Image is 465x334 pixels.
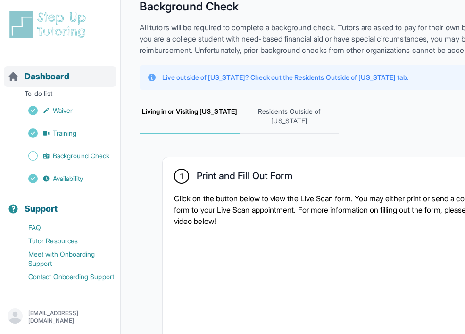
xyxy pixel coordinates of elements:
span: Support [25,202,58,215]
a: FAQ [8,221,120,234]
p: To-do list [4,89,116,102]
a: Availability [8,172,120,185]
h2: Print and Fill Out Form [197,170,292,185]
span: Living in or Visiting [US_STATE] [140,99,240,134]
button: Support [4,187,116,219]
a: Dashboard [8,70,69,83]
a: Waiver [8,104,120,117]
span: Residents Outside of [US_STATE] [240,99,340,134]
img: logo [8,9,91,40]
a: Tutor Resources [8,234,120,248]
button: [EMAIL_ADDRESS][DOMAIN_NAME] [8,308,113,325]
p: [EMAIL_ADDRESS][DOMAIN_NAME] [28,309,113,325]
button: Dashboard [4,55,116,87]
a: Contact Onboarding Support [8,270,120,283]
span: Background Check [53,151,109,161]
span: Waiver [53,106,73,115]
span: Training [53,128,77,138]
p: Live outside of [US_STATE]? Check out the Residents Outside of [US_STATE] tab. [162,73,408,82]
a: Background Check [8,149,120,163]
span: 1 [180,171,183,182]
span: Availability [53,174,83,183]
span: Dashboard [25,70,69,83]
a: Training [8,127,120,140]
a: Meet with Onboarding Support [8,248,120,270]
